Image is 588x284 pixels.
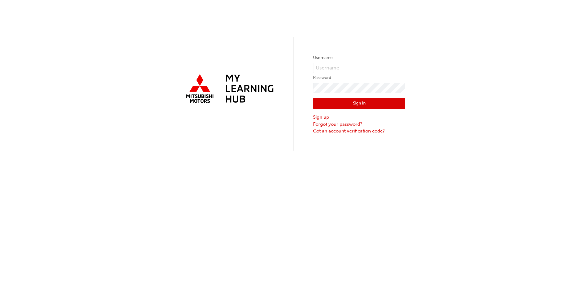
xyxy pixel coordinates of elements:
label: Password [313,74,405,81]
a: Sign up [313,114,405,121]
a: Forgot your password? [313,121,405,128]
input: Username [313,63,405,73]
a: Got an account verification code? [313,128,405,135]
button: Sign In [313,98,405,109]
label: Username [313,54,405,61]
img: mmal [183,72,275,107]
